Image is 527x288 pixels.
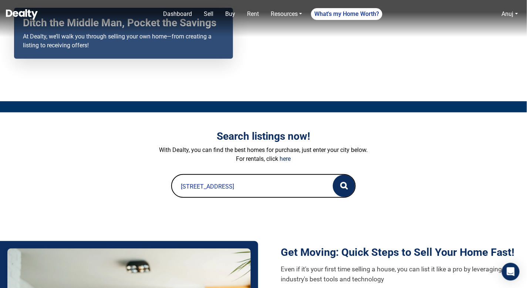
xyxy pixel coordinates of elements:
[58,155,469,163] p: For rentals, click
[222,7,238,21] a: Buy
[6,9,38,20] img: Dealty - Buy, Sell & Rent Homes
[499,7,521,21] a: Anuj
[58,130,469,143] h3: Search listings now!
[201,7,216,21] a: Sell
[281,264,516,284] p: Even if it's your first time selling a house, you can list it like a pro by leveraging the indust...
[160,7,195,21] a: Dashboard
[502,10,514,17] a: Anuj
[23,32,224,50] p: At Dealty, we’ll walk you through selling your own home—from creating a listing to receiving offers!
[280,155,291,162] a: here
[244,7,262,21] a: Rent
[268,7,305,21] a: Resources
[4,266,26,288] iframe: BigID CMP Widget
[502,263,520,281] div: Open Intercom Messenger
[172,175,318,199] input: Search by city...
[281,246,516,259] h1: Get Moving: Quick Steps to Sell Your Home Fast!
[311,8,382,20] a: What's my Home Worth?
[58,146,469,155] p: With Dealty, you can find the best homes for purchase, just enter your city below.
